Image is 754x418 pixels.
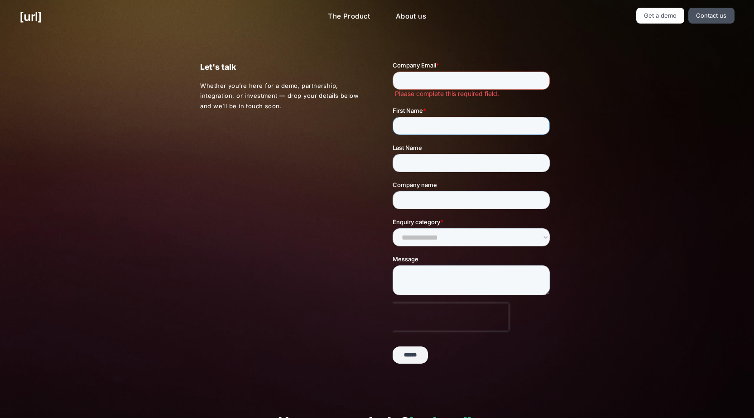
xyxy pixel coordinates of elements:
[688,8,735,24] a: Contact us
[200,61,361,73] p: Let's talk
[321,8,378,25] a: The Product
[636,8,685,24] a: Get a demo
[393,61,553,371] iframe: Form 0
[389,8,433,25] a: About us
[200,81,361,111] p: Whether you’re here for a demo, partnership, integration, or investment — drop your details below...
[19,8,42,25] a: [URL]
